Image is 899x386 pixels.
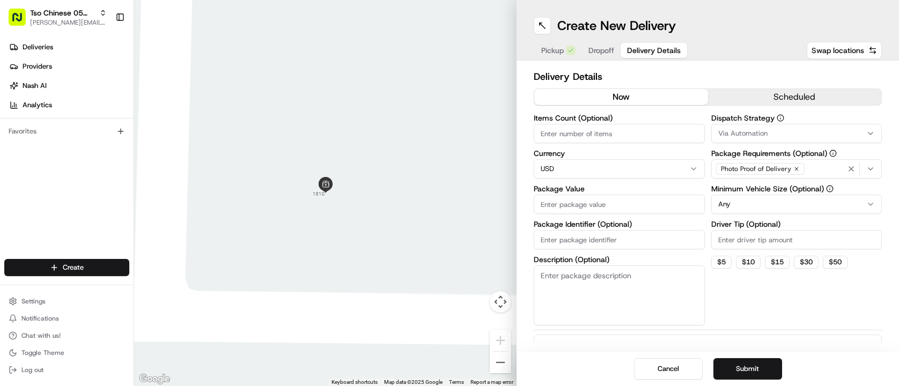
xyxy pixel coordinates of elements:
[21,314,59,323] span: Notifications
[711,230,882,249] input: Enter driver tip amount
[534,220,705,228] label: Package Identifier (Optional)
[11,102,30,122] img: 1736555255976-a54dd68f-1ca7-489b-9aae-adbdc363a1c4
[711,124,882,143] button: Via Automation
[534,150,705,157] label: Currency
[534,124,705,143] input: Enter number of items
[107,182,130,190] span: Pylon
[4,294,129,309] button: Settings
[736,256,761,269] button: $10
[11,11,32,32] img: Nash
[384,379,443,385] span: Map data ©2025 Google
[534,69,882,84] h2: Delivery Details
[4,259,129,276] button: Create
[86,151,176,170] a: 💻API Documentation
[490,352,511,373] button: Zoom out
[713,358,782,380] button: Submit
[534,195,705,214] input: Enter package value
[823,256,848,269] button: $50
[718,129,768,138] span: Via Automation
[557,17,676,34] h1: Create New Delivery
[534,114,705,122] label: Items Count (Optional)
[490,330,511,351] button: Zoom in
[711,220,882,228] label: Driver Tip (Optional)
[4,58,134,75] a: Providers
[711,256,732,269] button: $5
[21,366,43,374] span: Log out
[11,43,195,60] p: Welcome 👋
[4,39,134,56] a: Deliveries
[36,102,176,113] div: Start new chat
[91,157,99,165] div: 💻
[182,106,195,118] button: Start new chat
[765,256,790,269] button: $15
[331,378,378,386] button: Keyboard shortcuts
[21,297,46,306] span: Settings
[30,8,95,18] button: Tso Chinese 05 [PERSON_NAME]
[4,77,134,94] a: Nash AI
[76,181,130,190] a: Powered byPylon
[534,185,705,192] label: Package Value
[534,89,708,105] button: now
[812,45,864,56] span: Swap locations
[28,69,177,80] input: Clear
[4,345,129,360] button: Toggle Theme
[634,358,703,380] button: Cancel
[711,150,882,157] label: Package Requirements (Optional)
[23,100,52,110] span: Analytics
[588,45,614,56] span: Dropoff
[777,114,784,122] button: Dispatch Strategy
[21,348,64,357] span: Toggle Theme
[4,362,129,377] button: Log out
[4,311,129,326] button: Notifications
[711,114,882,122] label: Dispatch Strategy
[23,62,52,71] span: Providers
[807,42,882,59] button: Swap locations
[4,328,129,343] button: Chat with us!
[23,42,53,52] span: Deliveries
[137,372,172,386] img: Google
[21,155,82,166] span: Knowledge Base
[490,291,511,313] button: Map camera controls
[449,379,464,385] a: Terms
[101,155,172,166] span: API Documentation
[4,123,129,140] div: Favorites
[63,263,84,272] span: Create
[534,230,705,249] input: Enter package identifier
[627,45,681,56] span: Delivery Details
[721,165,791,173] span: Photo Proof of Delivery
[541,45,564,56] span: Pickup
[534,256,705,263] label: Description (Optional)
[534,335,882,359] button: Package Items (0)
[708,89,882,105] button: scheduled
[11,157,19,165] div: 📗
[21,331,61,340] span: Chat with us!
[826,185,834,192] button: Minimum Vehicle Size (Optional)
[23,81,47,91] span: Nash AI
[829,150,837,157] button: Package Requirements (Optional)
[711,159,882,179] button: Photo Proof of Delivery
[6,151,86,170] a: 📗Knowledge Base
[36,113,136,122] div: We're available if you need us!
[554,342,617,352] label: Package Items ( 0 )
[470,379,513,385] a: Report a map error
[794,256,819,269] button: $30
[4,4,111,30] button: Tso Chinese 05 [PERSON_NAME][PERSON_NAME][EMAIL_ADDRESS][DOMAIN_NAME]
[4,96,134,114] a: Analytics
[30,18,107,27] button: [PERSON_NAME][EMAIL_ADDRESS][DOMAIN_NAME]
[711,185,882,192] label: Minimum Vehicle Size (Optional)
[137,372,172,386] a: Open this area in Google Maps (opens a new window)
